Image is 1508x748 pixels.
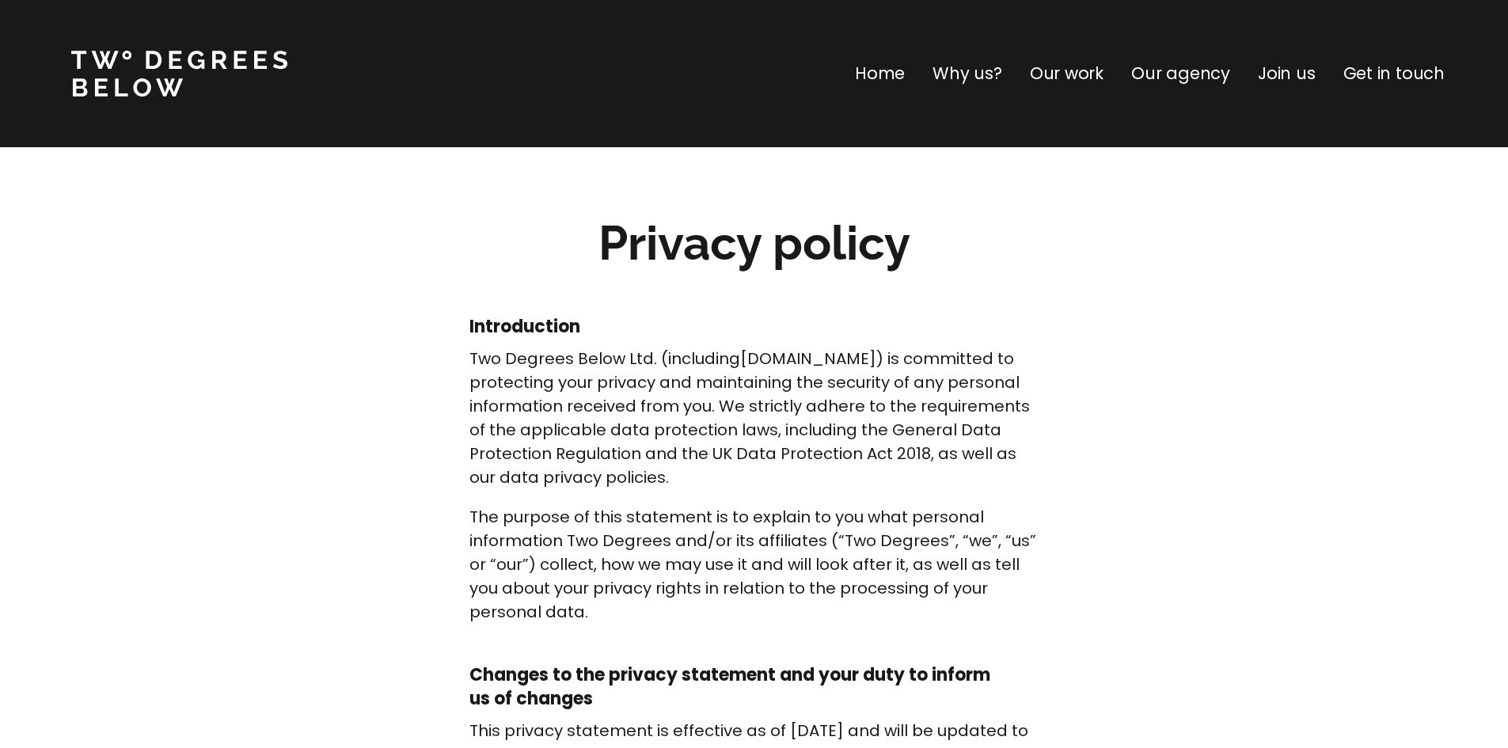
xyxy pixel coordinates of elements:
[469,505,1039,624] p: The purpose of this statement is to explain to you what personal information Two Degrees and/or i...
[469,347,1039,489] p: Two Degrees Below Ltd. (including ) is committed to protecting your privacy and maintaining the s...
[1131,61,1230,86] a: Our agency
[1343,61,1445,86] a: Get in touch
[855,61,905,86] a: Home
[469,315,1039,339] h4: Introduction
[1258,61,1316,86] a: Join us
[517,211,992,275] h2: Privacy policy
[933,61,1002,86] a: Why us?
[1030,61,1103,86] a: Our work
[740,347,876,370] a: [DOMAIN_NAME]
[469,663,1039,711] h4: Changes to the privacy statement and your duty to inform us of changes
